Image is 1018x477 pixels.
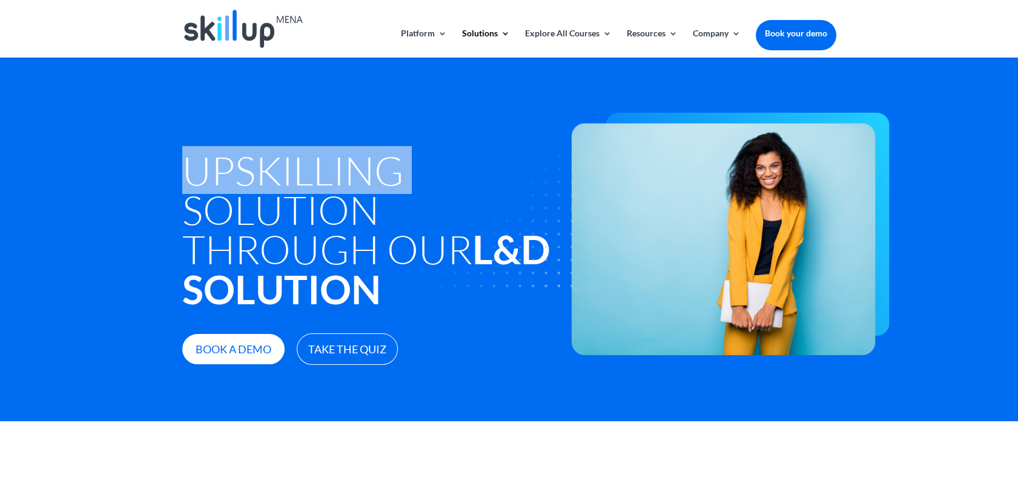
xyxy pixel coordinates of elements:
a: Company [693,29,741,58]
img: Skillup Mena [184,10,303,48]
a: Book your demo [756,20,836,47]
strong: L&D Solution [182,225,550,313]
h1: Upskilling Solution through Our [182,150,560,315]
a: Resources [627,29,678,58]
a: Explore All Courses [525,29,612,58]
img: increase employee retention - Skillup [376,113,890,356]
a: Book a demo [182,334,285,365]
iframe: Chat Widget [957,419,1018,477]
a: Take The Quiz [297,333,398,365]
a: Solutions [462,29,510,58]
a: Platform [401,29,447,58]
